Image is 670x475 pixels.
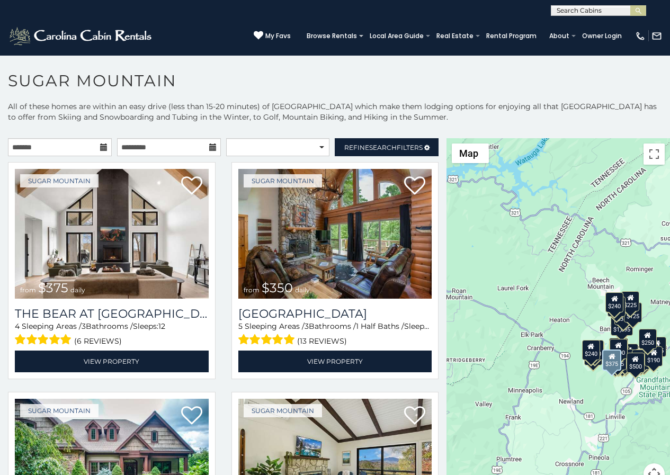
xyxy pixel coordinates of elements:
[452,144,489,163] button: Change map style
[611,316,633,336] div: $1,095
[181,405,202,427] a: Add to favorites
[238,307,432,321] a: [GEOGRAPHIC_DATA]
[238,169,432,299] img: Grouse Moor Lodge
[624,302,642,322] div: $125
[238,321,243,331] span: 5
[577,29,627,43] a: Owner Login
[356,321,404,331] span: 1 Half Baths /
[38,280,68,295] span: $375
[632,349,650,370] div: $195
[244,174,322,187] a: Sugar Mountain
[70,286,85,294] span: daily
[238,321,432,348] div: Sleeping Areas / Bathrooms / Sleeps:
[648,337,666,357] div: $155
[238,351,432,372] a: View Property
[15,169,209,299] img: The Bear At Sugar Mountain
[544,29,575,43] a: About
[610,339,628,359] div: $300
[305,321,309,331] span: 3
[15,351,209,372] a: View Property
[82,321,86,331] span: 3
[651,31,662,41] img: mail-regular-white.png
[158,321,165,331] span: 12
[15,321,20,331] span: 4
[603,349,622,371] div: $375
[620,344,638,364] div: $200
[335,138,439,156] a: RefineSearchFilters
[20,174,99,187] a: Sugar Mountain
[582,340,600,360] div: $240
[644,144,665,165] button: Toggle fullscreen view
[301,29,362,43] a: Browse Rentals
[645,346,663,366] div: $190
[459,148,478,159] span: Map
[20,286,36,294] span: from
[254,31,291,41] a: My Favs
[344,144,423,151] span: Refine Filters
[635,31,646,41] img: phone-regular-white.png
[244,286,260,294] span: from
[238,169,432,299] a: Grouse Moor Lodge from $350 daily
[621,291,639,311] div: $225
[404,405,425,427] a: Add to favorites
[244,404,322,417] a: Sugar Mountain
[605,292,623,312] div: $240
[639,329,657,349] div: $250
[609,338,627,358] div: $190
[627,353,645,373] div: $500
[15,321,209,348] div: Sleeping Areas / Bathrooms / Sleeps:
[181,175,202,198] a: Add to favorites
[297,334,347,348] span: (13 reviews)
[238,307,432,321] h3: Grouse Moor Lodge
[15,169,209,299] a: The Bear At Sugar Mountain from $375 daily
[74,334,122,348] span: (6 reviews)
[431,29,479,43] a: Real Estate
[369,144,397,151] span: Search
[295,286,310,294] span: daily
[8,25,155,47] img: White-1-2.png
[20,404,99,417] a: Sugar Mountain
[364,29,429,43] a: Local Area Guide
[481,29,542,43] a: Rental Program
[265,31,291,41] span: My Favs
[430,321,436,331] span: 12
[15,307,209,321] a: The Bear At [GEOGRAPHIC_DATA]
[15,307,209,321] h3: The Bear At Sugar Mountain
[262,280,293,295] span: $350
[404,175,425,198] a: Add to favorites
